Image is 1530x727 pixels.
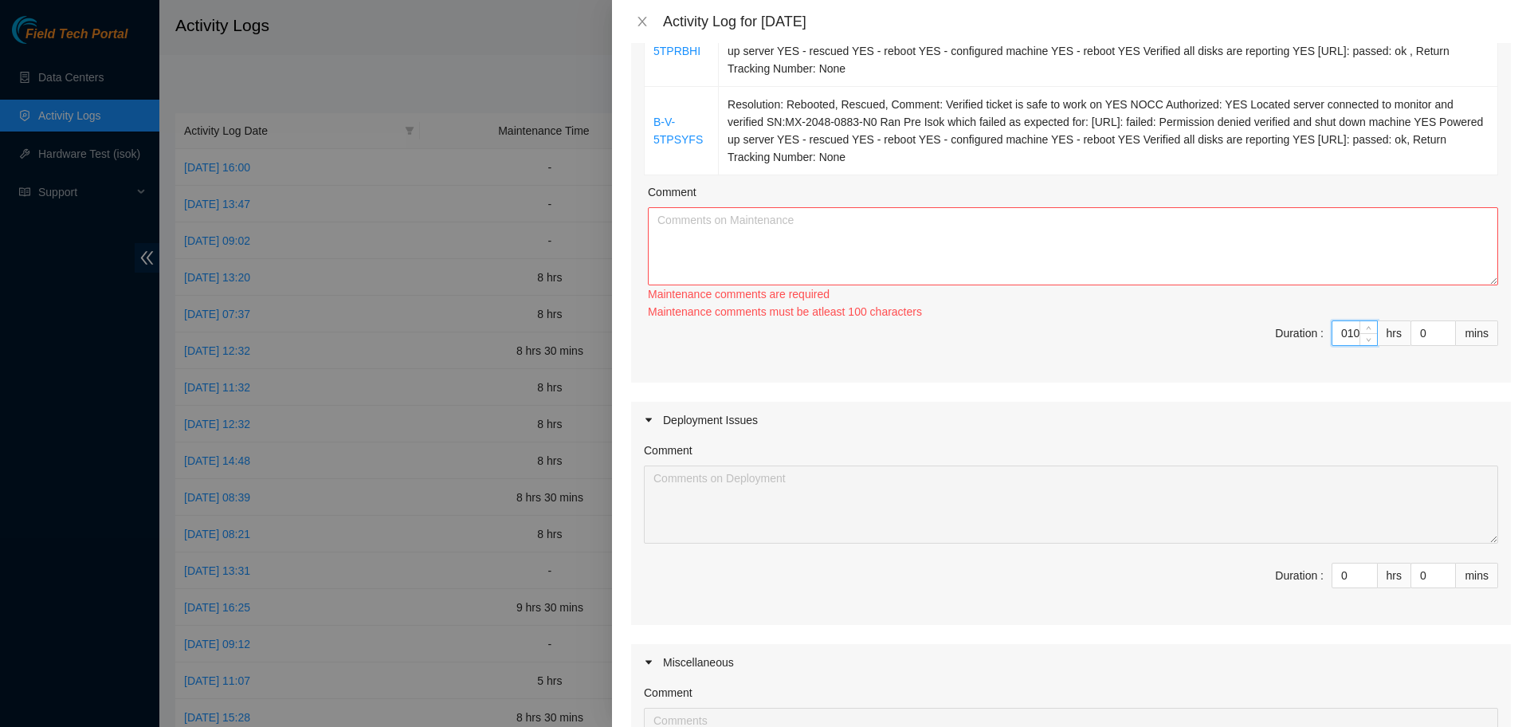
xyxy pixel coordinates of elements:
div: Duration : [1275,567,1324,584]
div: Duration : [1275,324,1324,342]
span: caret-right [644,415,653,425]
span: Decrease Value [1359,333,1377,345]
div: hrs [1378,320,1411,346]
div: mins [1456,320,1498,346]
span: up [1364,324,1374,333]
textarea: Comment [648,207,1498,285]
span: caret-right [644,658,653,667]
div: mins [1456,563,1498,588]
div: Maintenance comments are required [648,285,1498,303]
button: Close [631,14,653,29]
div: hrs [1378,563,1411,588]
span: down [1364,335,1374,344]
div: Maintenance comments must be atleast 100 characters [648,303,1498,320]
textarea: Comment [644,466,1498,544]
a: B-V-5TPSYFS [653,116,703,146]
div: Deployment Issues [631,402,1511,438]
label: Comment [644,442,692,459]
span: Increase Value [1359,321,1377,333]
label: Comment [644,684,692,701]
div: Miscellaneous [631,644,1511,681]
label: Comment [648,183,696,201]
td: Resolution: Rebooted, Rescued, Comment: Verified ticket is safe to work on YES NOCC Authorized: Y... [719,87,1498,175]
span: close [636,15,649,28]
div: Activity Log for [DATE] [663,13,1511,30]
